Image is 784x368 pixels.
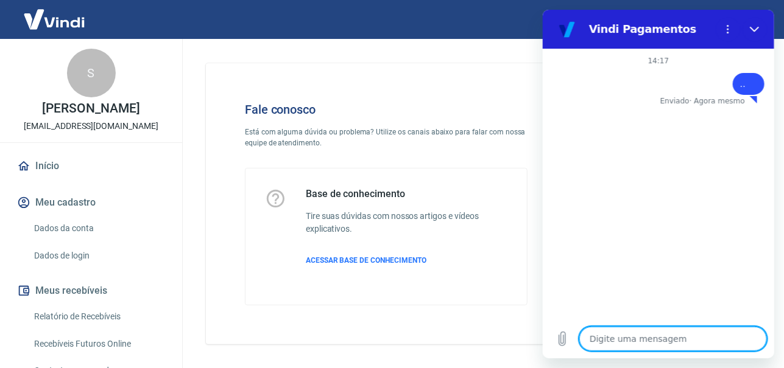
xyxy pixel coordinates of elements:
a: Dados da conta [29,216,168,241]
button: Sair [726,9,769,31]
a: ACESSAR BASE DE CONHECIMENTO [306,255,507,266]
a: Relatório de Recebíveis [29,304,168,329]
button: Meus recebíveis [15,277,168,304]
img: Vindi [15,1,94,38]
button: Meu cadastro [15,189,168,216]
iframe: Janela de mensagens [543,10,774,358]
a: Dados de login [29,243,168,268]
h4: Fale conosco [245,102,528,117]
p: [PERSON_NAME] [42,102,139,115]
h5: Base de conhecimento [306,188,507,200]
div: S [67,49,116,97]
span: ACESSAR BASE DE CONHECIMENTO [306,256,426,265]
p: Está com alguma dúvida ou problema? Utilize os canais abaixo para falar com nossa equipe de atend... [245,127,528,148]
p: [EMAIL_ADDRESS][DOMAIN_NAME] [24,120,158,133]
a: Início [15,153,168,179]
h6: Tire suas dúvidas com nossos artigos e vídeos explicativos. [306,210,507,235]
a: Recebíveis Futuros Online [29,332,168,356]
